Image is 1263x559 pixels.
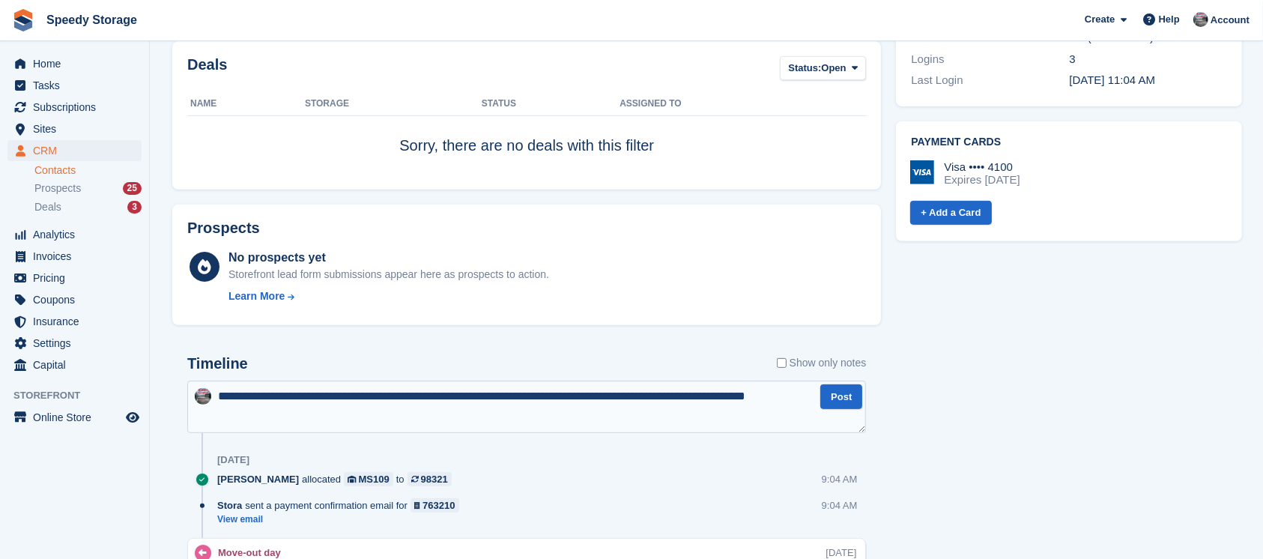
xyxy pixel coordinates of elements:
span: Pricing [33,268,123,288]
a: menu [7,311,142,332]
span: Stora [217,498,242,513]
span: Status: [788,61,821,76]
h2: Timeline [187,355,248,372]
span: Invoices [33,246,123,267]
div: Visa •••• 4100 [944,160,1020,174]
a: Deals 3 [34,199,142,215]
a: 763210 [411,498,459,513]
img: Dan Jackson [195,388,211,405]
a: menu [7,289,142,310]
span: Coupons [33,289,123,310]
label: Show only notes [777,355,867,371]
span: Prospects [34,181,81,196]
div: 3 [1069,51,1227,68]
span: Sorry, there are no deals with this filter [399,137,654,154]
a: menu [7,53,142,74]
div: Expires [DATE] [944,173,1020,187]
h2: Deals [187,56,227,84]
a: menu [7,246,142,267]
a: menu [7,333,142,354]
span: Storefront [13,388,149,403]
span: Home [33,53,123,74]
span: Sites [33,118,123,139]
a: Learn More [228,288,549,304]
span: Insurance [33,311,123,332]
a: menu [7,97,142,118]
h2: Prospects [187,220,260,237]
img: Visa Logo [910,160,934,184]
th: Name [187,92,305,116]
div: 763210 [422,498,455,513]
div: MS109 [359,472,390,486]
a: Prospects 25 [34,181,142,196]
div: 3 [127,201,142,214]
div: 25 [123,182,142,195]
span: Online Store [33,407,123,428]
div: 98321 [421,472,448,486]
span: Help [1159,12,1180,27]
span: Account [1211,13,1250,28]
a: + Add a Card [910,201,991,226]
input: Show only notes [777,355,787,371]
a: menu [7,224,142,245]
a: menu [7,407,142,428]
div: 9:04 AM [822,498,858,513]
span: Tasks [33,75,123,96]
a: menu [7,354,142,375]
a: Preview store [124,408,142,426]
th: Status [482,92,620,116]
a: menu [7,118,142,139]
span: Deals [34,200,61,214]
th: Assigned to [620,92,866,116]
span: Analytics [33,224,123,245]
div: No prospects yet [228,249,549,267]
a: 98321 [408,472,452,486]
div: Logins [911,51,1069,68]
div: 9:04 AM [822,472,858,486]
a: MS109 [344,472,393,486]
span: Subscriptions [33,97,123,118]
span: Capital [33,354,123,375]
a: menu [7,75,142,96]
span: [PERSON_NAME] [217,472,299,486]
div: allocated to [217,472,459,486]
div: sent a payment confirmation email for [217,498,467,513]
span: CRM [33,140,123,161]
span: Settings [33,333,123,354]
a: Contacts [34,163,142,178]
div: [DATE] [217,454,249,466]
div: Last Login [911,72,1069,89]
a: Speedy Storage [40,7,143,32]
a: menu [7,140,142,161]
a: menu [7,268,142,288]
span: Create [1085,12,1115,27]
span: Open [821,61,846,76]
h2: Payment cards [911,136,1227,148]
img: stora-icon-8386f47178a22dfd0bd8f6a31ec36ba5ce8667c1dd55bd0f319d3a0aa187defe.svg [12,9,34,31]
time: 2025-07-28 10:04:22 UTC [1069,73,1155,86]
div: Storefront lead form submissions appear here as prospects to action. [228,267,549,282]
th: Storage [305,92,482,116]
a: View email [217,513,467,526]
img: Dan Jackson [1193,12,1208,27]
button: Post [820,384,862,409]
button: Status: Open [780,56,866,81]
div: Learn More [228,288,285,304]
